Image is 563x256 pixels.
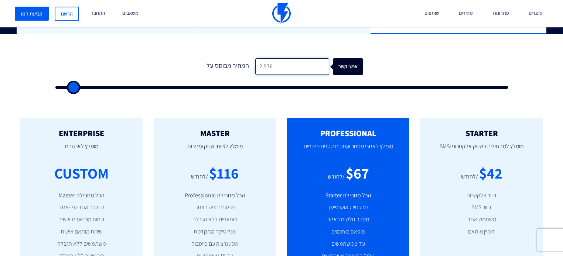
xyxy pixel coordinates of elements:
li: מרקטינג אוטומיישן [298,203,398,212]
div: $67 [346,163,369,184]
div: CUSTOM [54,163,109,184]
p: מומלץ לצוותי שיווק ומכירות [165,138,265,163]
li: דוחות מותאמים אישית [31,215,132,224]
a: הרשם [55,7,79,21]
div: $116 [209,163,239,184]
li: הדרכה אחד-על-אחד [31,203,132,212]
li: אינטגרציה עם פייסבוק [165,240,265,248]
h2: MASTER [165,129,265,138]
p: מומלץ למתחילים בשיווק אלקטרוני וSMS [431,138,532,163]
li: משתמשים ללא הגבלה [31,240,132,248]
li: פופאפים ללא הגבלה [165,215,265,224]
li: דומיין מותאם [431,228,532,236]
li: הכל מחבילת Master [31,191,132,200]
h2: STARTER [431,129,532,138]
li: דיוור אלקטרוני [431,191,532,200]
li: פרסונליזציה באתר [165,203,265,212]
li: מעקב גולשים באתר [298,215,398,224]
div: אנשי קשר [338,58,368,75]
li: עד 3 משתמשים [298,240,398,248]
h2: PROFESSIONAL [298,129,398,138]
li: משתמש אחד [431,215,532,224]
div: /לחודש [191,173,208,181]
div: /לחודש [328,173,345,181]
div: /לחודש [461,173,478,181]
li: הכל מחבילת Professional [165,191,265,200]
li: שירות מותאם אישית [31,228,132,236]
h2: ENTERPRISE [31,129,132,138]
div: $42 [479,163,502,184]
p: מומלץ לאתרי מסחר ועסקים קטנים-בינוניים [298,138,398,163]
li: פופאפים חכמים [298,228,398,236]
li: אנליטיקה מתקדמת [165,228,265,236]
div: המחיר מבוסס על [200,58,255,75]
li: הכל מחבילת Starter [298,191,398,200]
li: דיוור SMS [431,203,532,212]
a: קביעת דמו [15,7,49,21]
p: מומלץ לארגונים [31,138,132,163]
